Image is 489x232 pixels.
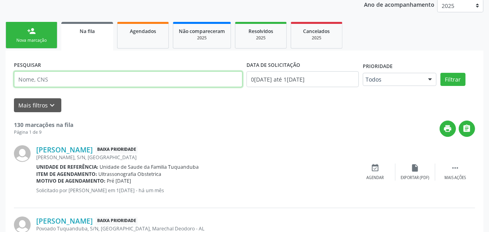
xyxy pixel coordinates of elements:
[14,145,31,162] img: img
[14,71,243,87] input: Nome, CNS
[130,28,156,35] span: Agendados
[96,217,138,225] span: Baixa Prioridade
[440,121,456,137] button: print
[27,27,36,35] div: person_add
[241,35,281,41] div: 2025
[12,37,51,43] div: Nova marcação
[179,35,225,41] div: 2025
[401,175,430,181] div: Exportar (PDF)
[99,171,162,177] span: Ultrassonografia Obstetrica
[411,164,420,172] i: insert_drive_file
[14,121,73,129] strong: 130 marcações na fila
[297,35,336,41] div: 2025
[36,187,356,194] p: Solicitado por [PERSON_NAME] em 1[DATE] - há um mês
[80,28,95,35] span: Na fila
[36,177,106,184] b: Motivo de agendamento:
[440,73,466,86] button: Filtrar
[14,59,41,71] label: PESQUISAR
[48,101,57,110] i: keyboard_arrow_down
[463,124,471,133] i: 
[36,216,93,225] a: [PERSON_NAME]
[36,164,98,170] b: Unidade de referência:
[36,154,356,161] div: [PERSON_NAME], S/N, [GEOGRAPHIC_DATA]
[371,164,380,172] i: event_available
[36,225,356,232] div: Povoado Tuquanduba, S/N, [GEOGRAPHIC_DATA], Marechal Deodoro - AL
[451,164,460,172] i: 
[36,171,97,177] b: Item de agendamento:
[459,121,475,137] button: 
[96,146,138,154] span: Baixa Prioridade
[246,71,359,87] input: Selecione um intervalo
[246,59,300,71] label: DATA DE SOLICITAÇÃO
[107,177,131,184] span: Pré [DATE]
[36,145,93,154] a: [PERSON_NAME]
[14,129,73,136] div: Página 1 de 9
[14,98,61,112] button: Mais filtroskeyboard_arrow_down
[179,28,225,35] span: Não compareceram
[100,164,199,170] span: Unidade de Saude da Familia Tuquanduba
[367,175,384,181] div: Agendar
[303,28,330,35] span: Cancelados
[444,124,452,133] i: print
[366,76,420,84] span: Todos
[363,60,393,73] label: Prioridade
[248,28,273,35] span: Resolvidos
[444,175,466,181] div: Mais ações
